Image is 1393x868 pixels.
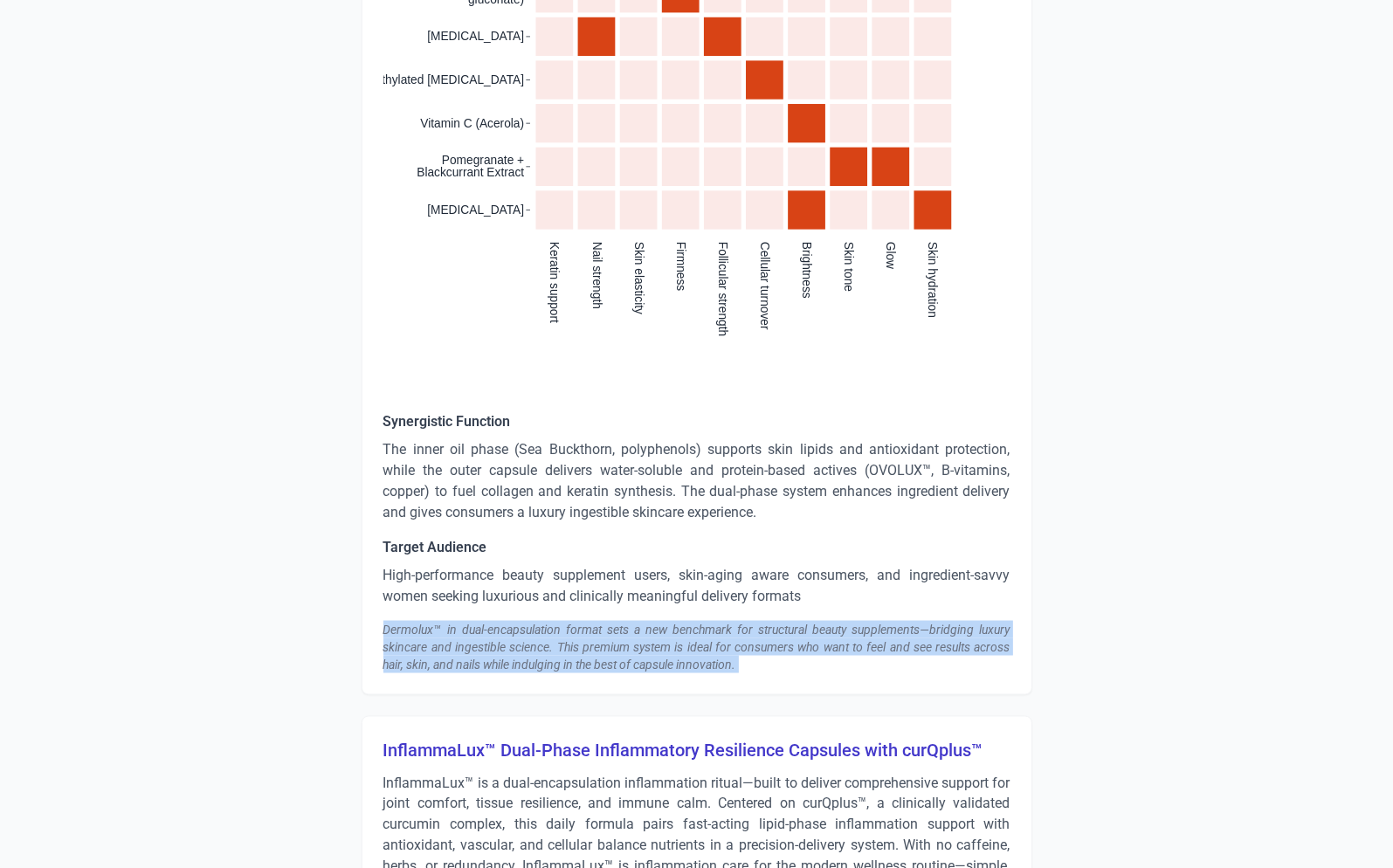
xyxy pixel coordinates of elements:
[365,73,524,86] text: Methylated [MEDICAL_DATA]
[800,242,813,299] text: Brightness
[548,242,561,323] text: Keratin support
[383,738,1010,762] h3: InflammaLux™ Dual-Phase Inflammatory Resilience Capsules with curQplus™
[383,565,1010,607] p: High-performance beauty supplement users, skin-aging aware consumers, and ingredient-savvy women ...
[926,242,939,318] text: Skin hydration
[842,242,855,293] text: Skin tone
[758,242,771,330] text: Cellular turnover
[427,31,524,44] text: [MEDICAL_DATA]
[884,242,897,269] text: Glow
[673,242,686,292] text: Firmness
[383,621,1010,673] div: Dermolux™ in dual-encapsulation format sets a new benchmark for structural beauty supplements—bri...
[383,537,1010,558] h5: Target Audience
[631,242,645,314] text: Skin elasticity
[590,242,603,309] text: Nail strength
[548,242,939,336] g: x-axis tick label
[383,439,1010,523] p: The inner oil phase (Sea Buckthorn, polyphenols) supports skin lipids and antioxidant protection,...
[417,167,524,180] tspan: Blackcurrant Extract
[441,155,523,168] tspan: Pomegranate +
[420,117,524,130] text: Vitamin C (Acerola)
[427,203,524,217] text: [MEDICAL_DATA]
[716,242,729,336] text: Follicular strength
[383,411,1010,432] h5: Synergistic Function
